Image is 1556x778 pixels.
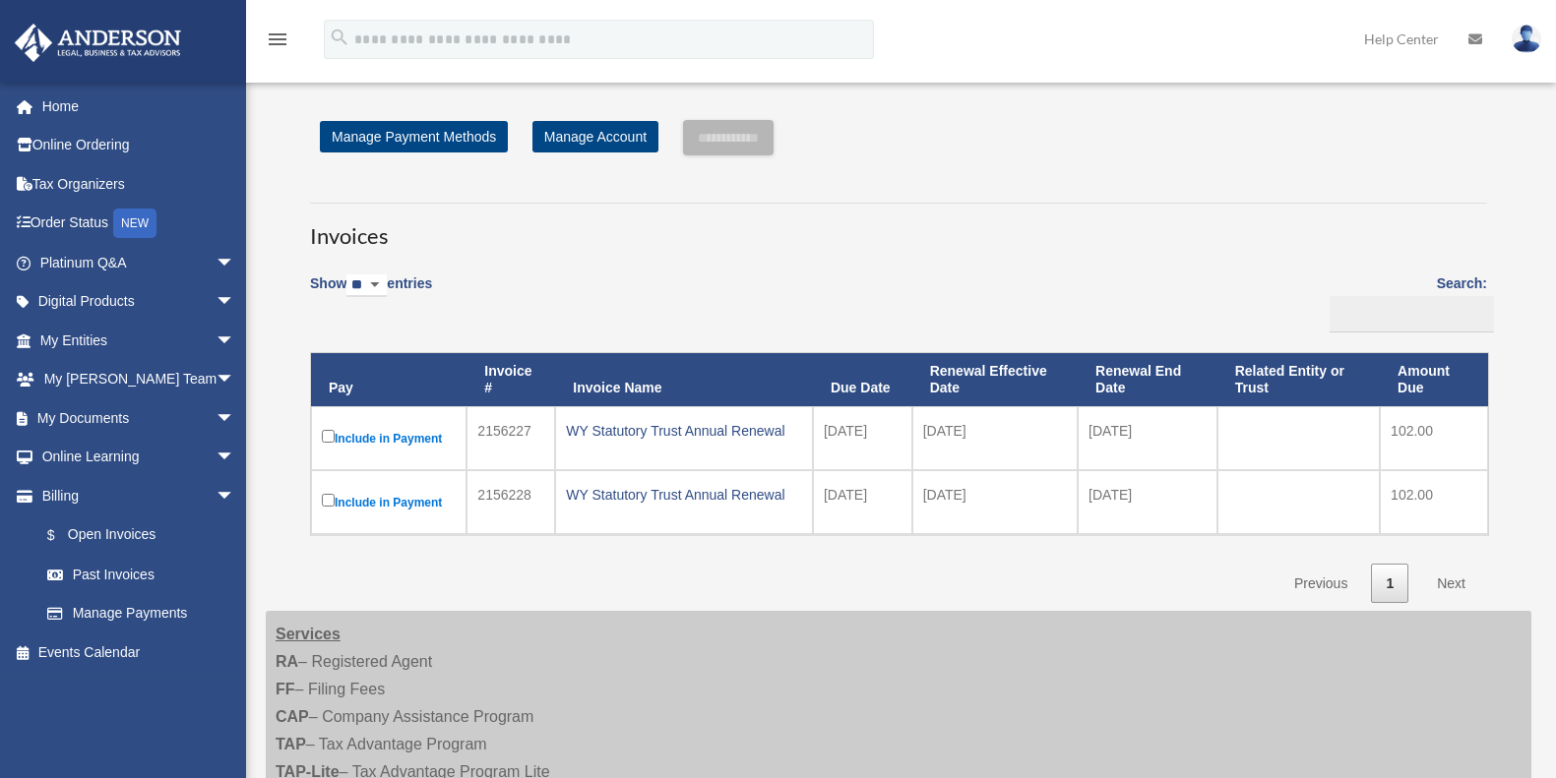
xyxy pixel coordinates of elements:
[14,204,265,244] a: Order StatusNEW
[310,271,432,317] label: Show entries
[14,360,265,399] a: My [PERSON_NAME] Teamarrow_drop_down
[912,353,1078,406] th: Renewal Effective Date: activate to sort column ascending
[1512,25,1541,53] img: User Pic
[14,632,265,672] a: Events Calendar
[216,398,255,439] span: arrow_drop_down
[216,476,255,516] span: arrow_drop_down
[276,708,309,725] strong: CAP
[113,209,156,238] div: NEW
[1078,353,1217,406] th: Renewal End Date: activate to sort column ascending
[1380,470,1488,534] td: 102.00
[14,438,265,477] a: Online Learningarrow_drop_down
[1380,353,1488,406] th: Amount Due: activate to sort column ascending
[322,430,335,443] input: Include in Payment
[467,353,555,406] th: Invoice #: activate to sort column ascending
[216,243,255,283] span: arrow_drop_down
[14,321,265,360] a: My Entitiesarrow_drop_down
[14,476,255,515] a: Billingarrow_drop_down
[14,164,265,204] a: Tax Organizers
[467,406,555,470] td: 2156227
[28,555,255,594] a: Past Invoices
[216,282,255,323] span: arrow_drop_down
[1078,406,1217,470] td: [DATE]
[276,626,341,642] strong: Services
[346,274,387,297] select: Showentries
[311,353,467,406] th: Pay: activate to sort column descending
[467,470,555,534] td: 2156228
[322,426,456,450] label: Include in Payment
[216,321,255,361] span: arrow_drop_down
[14,398,265,438] a: My Documentsarrow_drop_down
[1422,564,1480,604] a: Next
[813,470,912,534] td: [DATE]
[532,121,658,152] a: Manage Account
[566,481,802,509] div: WY Statutory Trust Annual Renewal
[320,121,508,152] a: Manage Payment Methods
[1330,296,1494,333] input: Search:
[1371,564,1408,604] a: 1
[9,24,187,62] img: Anderson Advisors Platinum Portal
[266,28,289,51] i: menu
[322,494,335,507] input: Include in Payment
[266,34,289,51] a: menu
[813,406,912,470] td: [DATE]
[216,360,255,400] span: arrow_drop_down
[310,203,1487,252] h3: Invoices
[28,515,245,556] a: $Open Invoices
[14,282,265,322] a: Digital Productsarrow_drop_down
[58,523,68,548] span: $
[276,736,306,752] strong: TAP
[1323,271,1487,332] label: Search:
[322,490,456,514] label: Include in Payment
[28,594,255,633] a: Manage Payments
[813,353,912,406] th: Due Date: activate to sort column ascending
[329,27,350,48] i: search
[14,87,265,126] a: Home
[1279,564,1362,604] a: Previous
[276,681,295,697] strong: FF
[555,353,813,406] th: Invoice Name: activate to sort column ascending
[1078,470,1217,534] td: [DATE]
[216,438,255,478] span: arrow_drop_down
[1380,406,1488,470] td: 102.00
[14,126,265,165] a: Online Ordering
[276,653,298,670] strong: RA
[566,417,802,445] div: WY Statutory Trust Annual Renewal
[1217,353,1380,406] th: Related Entity or Trust: activate to sort column ascending
[912,406,1078,470] td: [DATE]
[912,470,1078,534] td: [DATE]
[14,243,265,282] a: Platinum Q&Aarrow_drop_down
